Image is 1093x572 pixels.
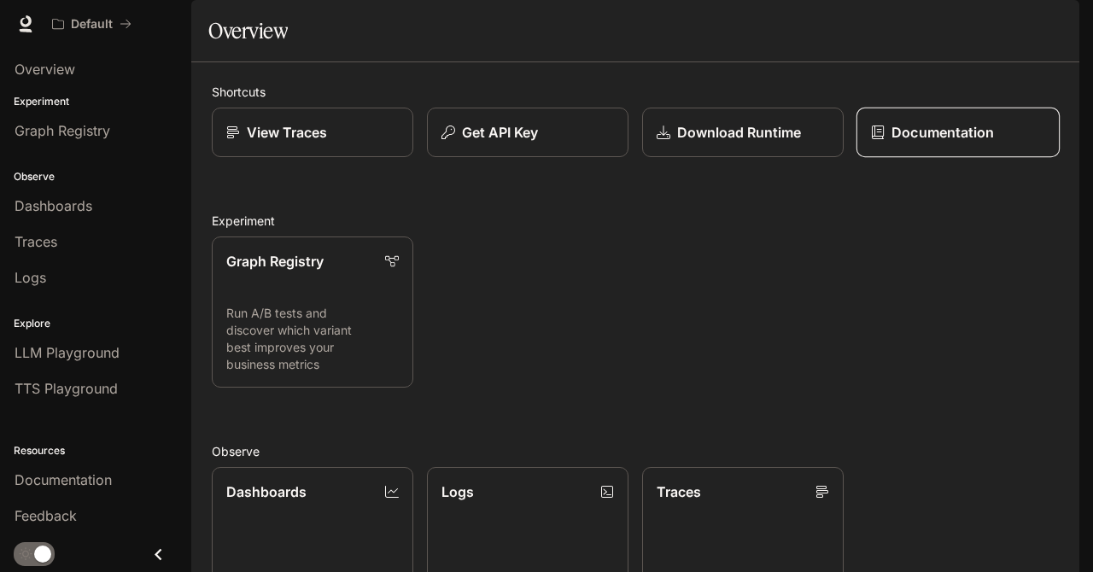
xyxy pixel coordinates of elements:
[212,236,413,388] a: Graph RegistryRun A/B tests and discover which variant best improves your business metrics
[208,14,288,48] h1: Overview
[441,482,474,502] p: Logs
[226,305,399,373] p: Run A/B tests and discover which variant best improves your business metrics
[212,108,413,157] a: View Traces
[71,17,113,32] p: Default
[212,212,1059,230] h2: Experiment
[462,122,538,143] p: Get API Key
[226,482,307,502] p: Dashboards
[891,122,994,143] p: Documentation
[44,7,139,41] button: All workspaces
[247,122,327,143] p: View Traces
[657,482,701,502] p: Traces
[677,122,801,143] p: Download Runtime
[856,108,1060,158] a: Documentation
[226,251,324,271] p: Graph Registry
[427,108,628,157] button: Get API Key
[642,108,844,157] a: Download Runtime
[212,83,1059,101] h2: Shortcuts
[212,442,1059,460] h2: Observe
